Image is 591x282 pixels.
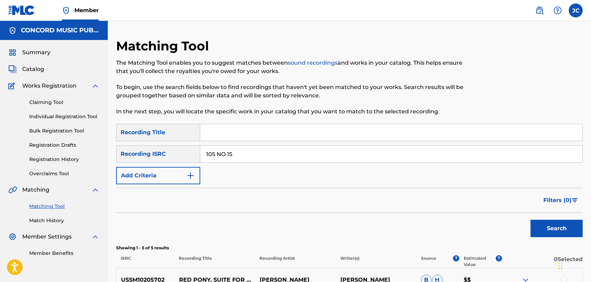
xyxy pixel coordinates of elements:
h5: CONCORD MUSIC PUBLISHING LLC [21,26,99,34]
span: Member Settings [22,233,72,241]
img: filter [572,198,578,202]
a: Public Search [533,3,547,17]
img: search [535,6,544,15]
form: Search Form [116,124,583,241]
a: sound recordings [288,59,338,66]
span: Works Registration [22,82,76,90]
span: Matching [22,186,49,194]
img: Works Registration [8,82,17,90]
img: Top Rightsholder [62,6,70,15]
img: expand [91,233,99,241]
div: Drag [558,256,562,276]
p: 0 Selected [502,255,583,268]
p: To begin, use the search fields below to find recordings that haven't yet been matched to your wo... [116,83,475,100]
a: CatalogCatalog [8,65,44,73]
p: Recording Artist [255,255,335,268]
img: expand [91,186,99,194]
span: ? [453,255,459,261]
p: Source [421,255,436,268]
span: Catalog [22,65,44,73]
p: ISRC [116,255,174,268]
a: Individual Registration Tool [29,113,99,120]
button: Add Criteria [116,167,200,184]
a: Registration Drafts [29,142,99,149]
h2: Matching Tool [116,38,212,54]
span: ? [496,255,502,261]
img: help [553,6,562,15]
button: Filters (0) [539,192,583,209]
a: Registration History [29,156,99,163]
div: User Menu [569,3,583,17]
a: Claiming Tool [29,99,99,106]
span: Filters ( 0 ) [543,196,572,204]
p: Recording Title [174,255,255,268]
img: expand [91,82,99,90]
a: Match History [29,217,99,224]
a: Member Benefits [29,250,99,257]
p: The Matching Tool enables you to suggest matches between and works in your catalog. This helps en... [116,59,475,75]
button: Search [531,220,583,237]
p: Writer(s) [335,255,416,268]
p: In the next step, you will locate the specific work in your catalog that you want to match to the... [116,107,475,116]
img: Accounts [8,26,17,35]
img: Member Settings [8,233,17,241]
img: Catalog [8,65,17,73]
img: MLC Logo [8,5,35,15]
img: Matching [8,186,17,194]
p: Estimated Value [464,255,496,268]
a: Overclaims Tool [29,170,99,177]
a: SummarySummary [8,48,50,57]
img: 9d2ae6d4665cec9f34b9.svg [186,171,195,180]
a: Matching Tool [29,203,99,210]
div: Help [551,3,565,17]
img: Summary [8,48,17,57]
span: Member [74,6,99,14]
a: Bulk Registration Tool [29,127,99,135]
p: Showing 1 - 5 of 5 results [116,245,583,251]
iframe: Chat Widget [556,249,591,282]
span: Summary [22,48,50,57]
